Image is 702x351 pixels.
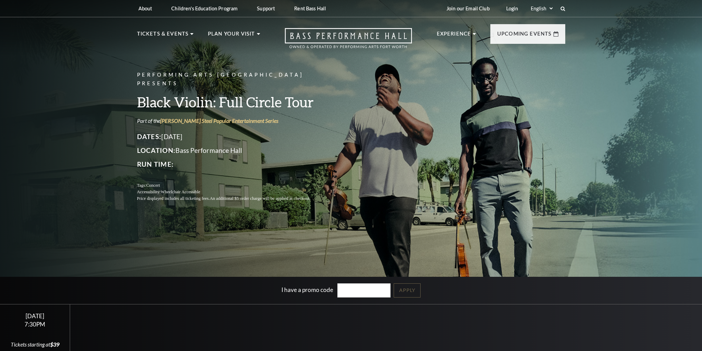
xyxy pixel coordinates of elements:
[257,6,275,11] p: Support
[8,312,62,320] div: [DATE]
[137,133,162,140] span: Dates:
[497,30,552,42] p: Upcoming Events
[137,146,176,154] span: Location:
[50,341,59,348] span: $39
[137,195,327,202] p: Price displayed includes all ticketing fees.
[137,117,327,125] p: Part of the
[294,6,326,11] p: Rent Bass Hall
[137,71,327,88] p: Performing Arts [GEOGRAPHIC_DATA] Presents
[281,286,333,293] label: I have a promo code
[137,189,327,195] p: Accessibility:
[210,196,310,201] span: An additional $5 order charge will be applied at checkout.
[171,6,238,11] p: Children's Education Program
[8,341,62,348] div: Tickets starting at
[8,321,62,327] div: 7:30PM
[437,30,471,42] p: Experience
[161,189,200,194] span: Wheelchair Accessible
[146,183,160,188] span: Concert
[137,145,327,156] p: Bass Performance Hall
[137,30,189,42] p: Tickets & Events
[138,6,152,11] p: About
[529,5,554,12] select: Select:
[208,30,255,42] p: Plan Your Visit
[137,160,174,168] span: Run Time:
[137,131,327,142] p: [DATE]
[160,117,278,124] a: [PERSON_NAME] Steel Popular Entertainment Series
[137,182,327,189] p: Tags:
[137,93,327,111] h3: Black Violin: Full Circle Tour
